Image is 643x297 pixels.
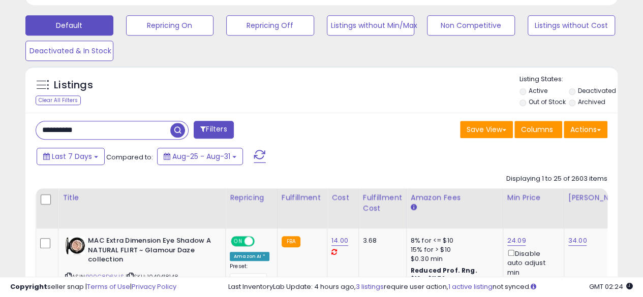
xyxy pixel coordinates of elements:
[363,192,402,214] div: Fulfillment Cost
[411,254,495,263] div: $0.30 min
[36,95,81,105] div: Clear All Filters
[427,15,515,36] button: Non Competitive
[331,236,348,246] a: 14.00
[331,192,354,203] div: Cost
[232,237,244,246] span: ON
[460,121,513,138] button: Save View
[230,263,269,286] div: Preset:
[230,192,273,203] div: Repricing
[106,152,153,162] span: Compared to:
[528,86,547,95] label: Active
[578,97,605,106] label: Archived
[54,78,93,92] h5: Listings
[506,174,607,184] div: Displaying 1 to 25 of 2603 items
[230,252,269,261] div: Amazon AI *
[521,124,553,135] span: Columns
[363,236,399,245] div: 3.68
[172,151,230,161] span: Aug-25 - Aug-31
[411,192,499,203] div: Amazon Fees
[282,192,323,203] div: Fulfillment
[10,282,47,291] strong: Copyright
[282,236,300,247] small: FBA
[65,236,85,255] img: 51zQygiUqTL._SL40_.jpg
[87,282,130,291] a: Terms of Use
[88,236,211,267] b: MAC Extra Dimension Eye Shadow A NATURAL FLIRT ~ Glamour Daze collection
[126,15,214,36] button: Repricing On
[411,266,477,275] b: Reduced Prof. Rng.
[528,15,616,36] button: Listings without Cost
[132,282,176,291] a: Privacy Policy
[568,192,629,203] div: [PERSON_NAME]
[356,282,384,291] a: 3 listings
[37,148,105,165] button: Last 7 Days
[411,236,495,245] div: 8% for <= $10
[194,121,233,139] button: Filters
[507,248,556,277] div: Disable auto adjust min
[226,15,314,36] button: Repricing Off
[507,192,560,203] div: Min Price
[63,192,221,203] div: Title
[10,282,176,292] div: seller snap | |
[253,237,269,246] span: OFF
[564,121,607,138] button: Actions
[519,75,618,84] p: Listing States:
[528,97,565,106] label: Out of Stock
[448,282,493,291] a: 1 active listing
[411,245,495,254] div: 15% for > $10
[25,15,113,36] button: Default
[157,148,243,165] button: Aug-25 - Aug-31
[568,236,587,246] a: 34.00
[514,121,562,138] button: Columns
[578,86,616,95] label: Deactivated
[411,203,417,212] small: Amazon Fees.
[25,41,113,61] button: Deactivated & In Stock
[228,282,633,292] div: Last InventoryLab Update: 4 hours ago, require user action, not synced.
[52,151,92,161] span: Last 7 Days
[507,236,526,246] a: 24.09
[589,282,633,291] span: 2025-09-8 02:24 GMT
[327,15,415,36] button: Listings without Min/Max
